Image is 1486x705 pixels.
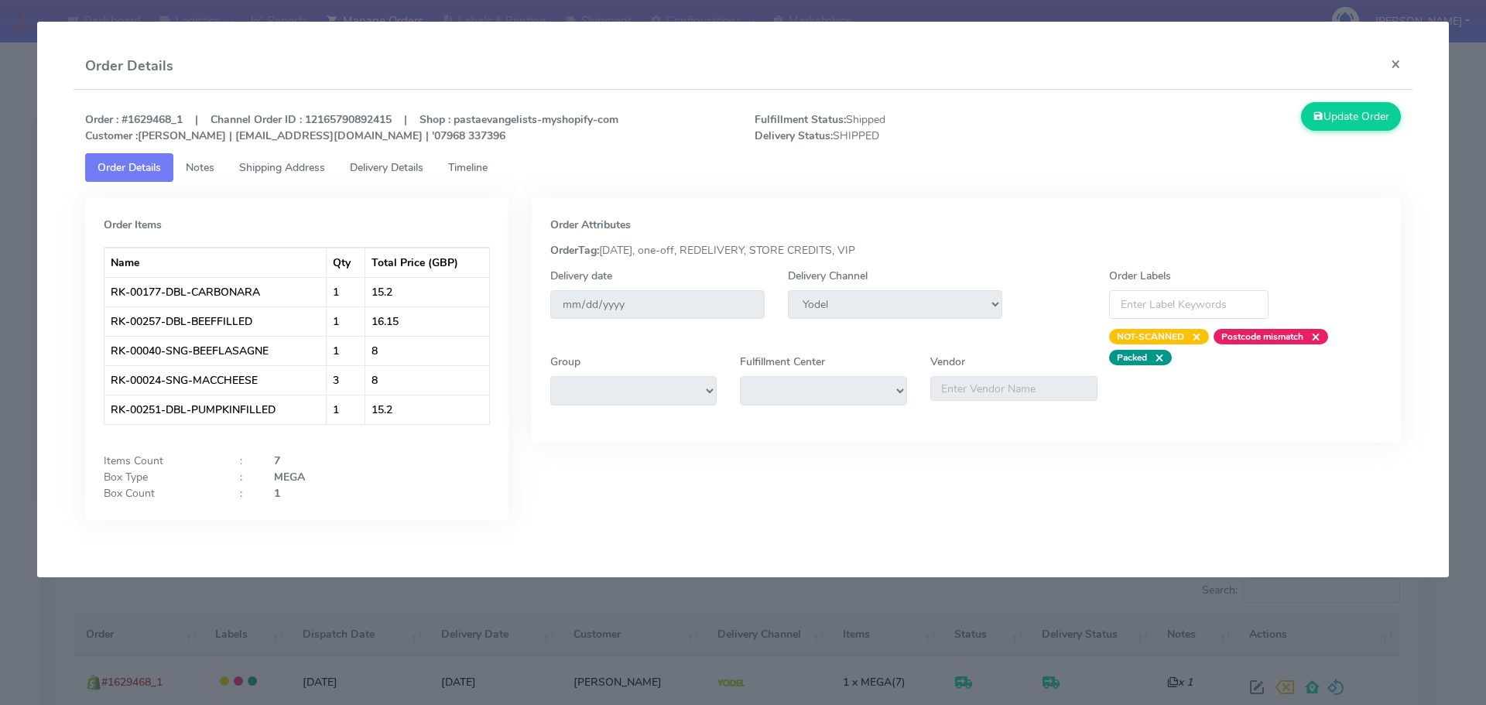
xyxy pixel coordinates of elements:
[327,395,365,424] td: 1
[104,306,327,336] td: RK-00257-DBL-BEEFFILLED
[92,469,228,485] div: Box Type
[327,336,365,365] td: 1
[85,153,1402,182] ul: Tabs
[1221,330,1303,343] strong: Postcode mismatch
[98,160,161,175] span: Order Details
[104,336,327,365] td: RK-00040-SNG-BEEFLASAGNE
[104,395,327,424] td: RK-00251-DBL-PUMPKINFILLED
[1378,43,1413,84] button: Close
[365,306,489,336] td: 16.15
[274,470,305,484] strong: MEGA
[92,453,228,469] div: Items Count
[274,453,280,468] strong: 7
[228,453,262,469] div: :
[1184,329,1201,344] span: ×
[228,469,262,485] div: :
[365,395,489,424] td: 15.2
[85,112,618,143] strong: Order : #1629468_1 | Channel Order ID : 12165790892415 | Shop : pastaevangelists-myshopify-com [P...
[743,111,1078,144] span: Shipped SHIPPED
[365,365,489,395] td: 8
[104,217,162,232] strong: Order Items
[1109,290,1269,319] input: Enter Label Keywords
[930,376,1097,401] input: Enter Vendor Name
[365,248,489,277] th: Total Price (GBP)
[104,277,327,306] td: RK-00177-DBL-CARBONARA
[1303,329,1320,344] span: ×
[327,277,365,306] td: 1
[104,248,327,277] th: Name
[365,336,489,365] td: 8
[85,128,138,143] strong: Customer :
[186,160,214,175] span: Notes
[539,242,1395,258] div: [DATE], one-off, REDELIVERY, STORE CREDITS, VIP
[327,306,365,336] td: 1
[1147,350,1164,365] span: ×
[755,128,833,143] strong: Delivery Status:
[550,354,580,370] label: Group
[92,485,228,501] div: Box Count
[85,56,173,77] h4: Order Details
[365,277,489,306] td: 15.2
[327,365,365,395] td: 3
[1109,268,1171,284] label: Order Labels
[740,354,825,370] label: Fulfillment Center
[930,354,965,370] label: Vendor
[550,243,599,258] strong: OrderTag:
[1301,102,1402,131] button: Update Order
[550,268,612,284] label: Delivery date
[550,217,631,232] strong: Order Attributes
[350,160,423,175] span: Delivery Details
[448,160,488,175] span: Timeline
[1117,351,1147,364] strong: Packed
[755,112,846,127] strong: Fulfillment Status:
[239,160,325,175] span: Shipping Address
[104,365,327,395] td: RK-00024-SNG-MACCHEESE
[788,268,868,284] label: Delivery Channel
[274,486,280,501] strong: 1
[1117,330,1184,343] strong: NOT-SCANNED
[327,248,365,277] th: Qty
[228,485,262,501] div: :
